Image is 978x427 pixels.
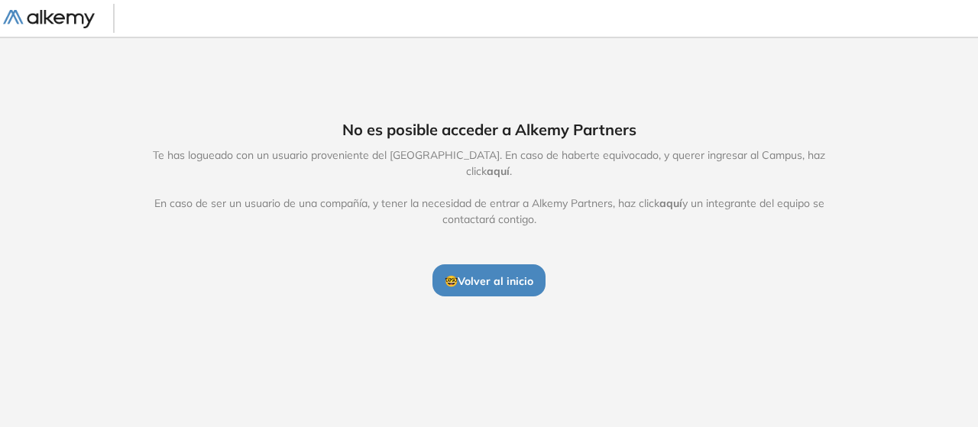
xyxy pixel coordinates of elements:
span: Te has logueado con un usuario proveniente del [GEOGRAPHIC_DATA]. En caso de haberte equivocado, ... [137,147,841,228]
span: No es posible acceder a Alkemy Partners [342,118,636,141]
span: aquí [659,196,682,210]
span: aquí [487,164,510,178]
img: Logo [3,10,95,29]
button: 🤓Volver al inicio [432,264,546,296]
span: 🤓 Volver al inicio [445,274,533,288]
div: Widget de chat [703,250,978,427]
iframe: Chat Widget [703,250,978,427]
